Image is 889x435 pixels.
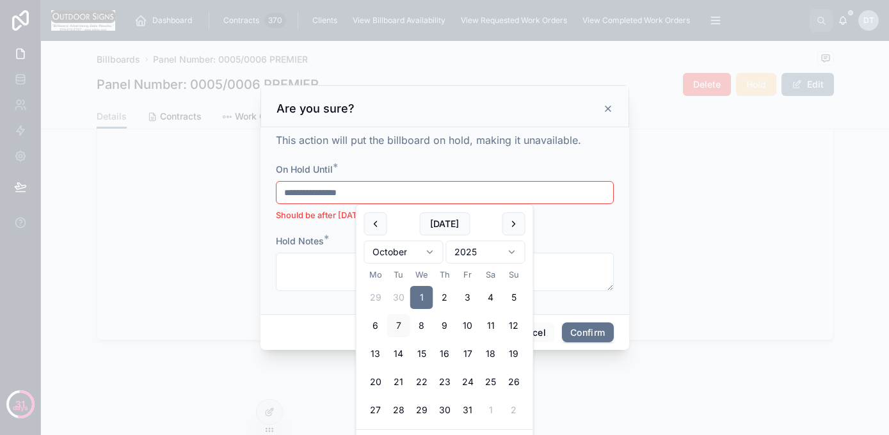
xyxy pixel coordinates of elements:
[387,314,410,337] button: Today, Tuesday, 7 October 2025
[433,370,456,393] button: Thursday, 23 October 2025
[364,286,387,309] button: Monday, 29 September 2025
[276,101,355,116] h3: Are you sure?
[479,399,502,422] button: Saturday, 1 November 2025
[364,399,387,422] button: Monday, 27 October 2025
[276,134,581,146] span: This action will put the billboard on hold, making it unavailable.
[502,399,525,422] button: Sunday, 2 November 2025
[479,342,502,365] button: Saturday, 18 October 2025
[364,269,525,422] table: October 2025
[410,314,433,337] button: Wednesday, 8 October 2025
[479,269,502,281] th: Saturday
[456,399,479,422] button: Friday, 31 October 2025
[502,314,525,337] button: Sunday, 12 October 2025
[364,314,387,337] button: Monday, 6 October 2025
[364,342,387,365] button: Monday, 13 October 2025
[456,314,479,337] button: Friday, 10 October 2025
[387,269,410,281] th: Tuesday
[410,399,433,422] button: Wednesday, 29 October 2025
[502,286,525,309] button: Sunday, 5 October 2025
[456,370,479,393] button: Friday, 24 October 2025
[364,269,387,281] th: Monday
[456,342,479,365] button: Friday, 17 October 2025
[479,314,502,337] button: Saturday, 11 October 2025
[433,286,456,309] button: Thursday, 2 October 2025
[276,164,333,175] span: On Hold Until
[364,370,387,393] button: Monday, 20 October 2025
[562,322,613,343] button: Confirm
[387,399,410,422] button: Tuesday, 28 October 2025
[410,370,433,393] button: Wednesday, 22 October 2025
[387,286,410,309] button: Tuesday, 30 September 2025
[410,269,433,281] th: Wednesday
[502,370,525,393] button: Sunday, 26 October 2025
[433,399,456,422] button: Thursday, 30 October 2025
[502,342,525,365] button: Sunday, 19 October 2025
[276,235,324,246] span: Hold Notes
[433,314,456,337] button: Thursday, 9 October 2025
[410,342,433,365] button: Wednesday, 15 October 2025
[433,269,456,281] th: Thursday
[387,342,410,365] button: Tuesday, 14 October 2025
[419,212,470,235] button: [DATE]
[479,286,502,309] button: Saturday, 4 October 2025
[479,370,502,393] button: Saturday, 25 October 2025
[276,209,614,222] li: Should be after [DATE] 18:32
[433,342,456,365] button: Thursday, 16 October 2025
[387,370,410,393] button: Tuesday, 21 October 2025
[456,269,479,281] th: Friday
[410,286,433,309] button: Wednesday, 1 October 2025, selected
[456,286,479,309] button: Friday, 3 October 2025
[502,269,525,281] th: Sunday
